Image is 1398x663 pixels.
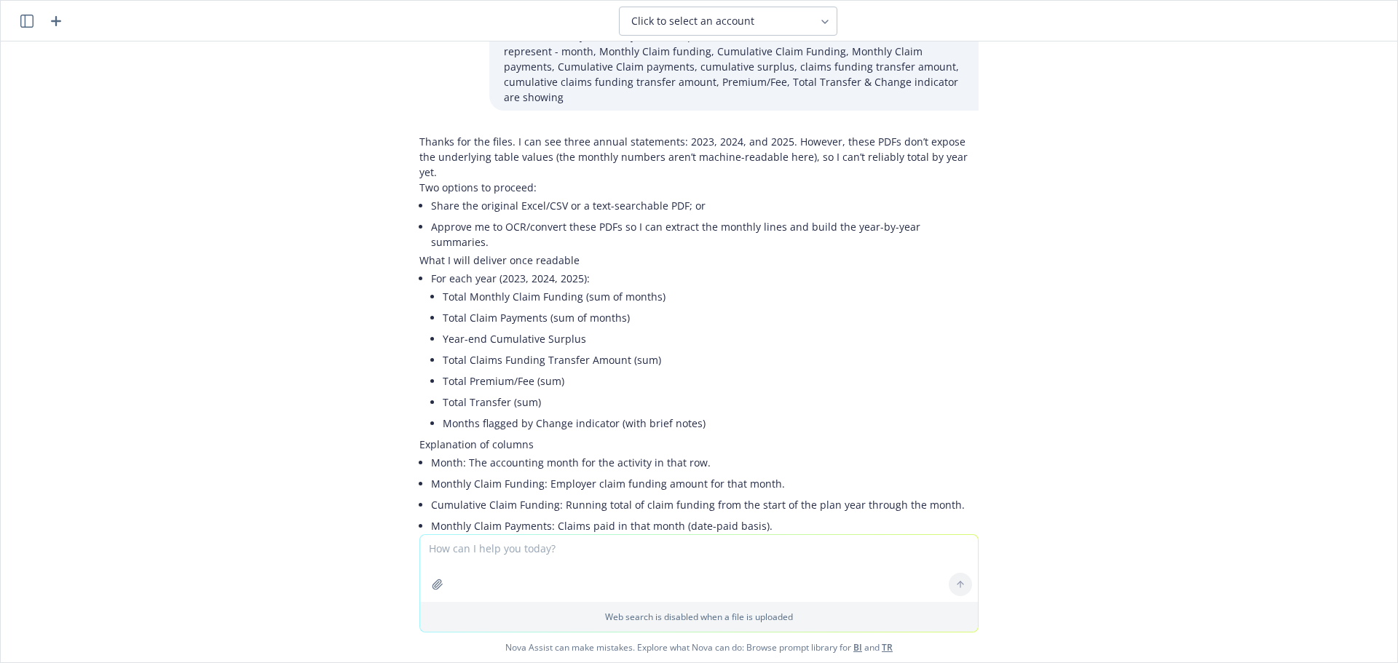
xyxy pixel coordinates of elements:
[504,28,964,105] p: Create summary for each year and explain what each of the individual columns on each sheet repres...
[431,515,979,536] li: Monthly Claim Payments: Claims paid in that month (date-paid basis).
[429,611,969,623] p: Web search is disabled when a file is uploaded
[443,349,979,370] li: Total Claims Funding Transfer Amount (sum)
[419,134,979,180] p: Thanks for the files. I can see three annual statements: 2023, 2024, and 2025. However, these PDF...
[431,494,979,515] li: Cumulative Claim Funding: Running total of claim funding from the start of the plan year through ...
[419,253,979,268] p: What I will deliver once readable
[443,370,979,392] li: Total Premium/Fee (sum)
[7,632,1391,662] span: Nova Assist can make mistakes. Explore what Nova can do: Browse prompt library for and
[431,268,979,437] li: For each year (2023, 2024, 2025):
[419,437,979,452] p: Explanation of columns
[443,307,979,328] li: Total Claim Payments (sum of months)
[431,452,979,473] li: Month: The accounting month for the activity in that row.
[443,392,979,413] li: Total Transfer (sum)
[431,473,979,494] li: Monthly Claim Funding: Employer claim funding amount for that month.
[431,195,979,216] li: Share the original Excel/CSV or a text-searchable PDF; or
[431,216,979,253] li: Approve me to OCR/convert these PDFs so I can extract the monthly lines and build the year-by-yea...
[443,413,979,434] li: Months flagged by Change indicator (with brief notes)
[882,641,893,654] a: TR
[853,641,862,654] a: BI
[443,286,979,307] li: Total Monthly Claim Funding (sum of months)
[631,14,754,28] span: Click to select an account
[619,7,837,36] button: Click to select an account
[443,328,979,349] li: Year-end Cumulative Surplus
[419,180,979,195] p: Two options to proceed:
